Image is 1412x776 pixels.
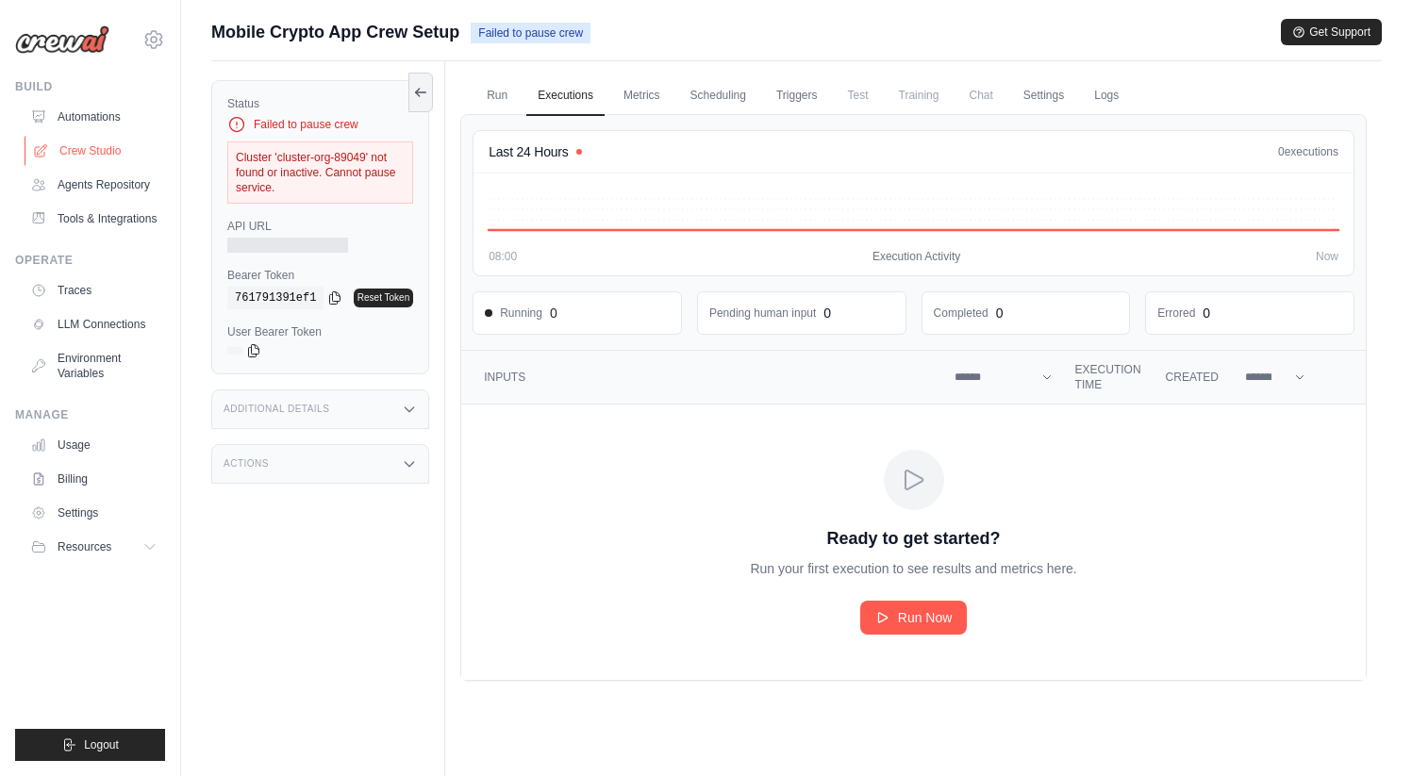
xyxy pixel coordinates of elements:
[25,136,167,166] a: Crew Studio
[58,539,111,554] span: Resources
[827,525,1001,552] p: Ready to get started?
[354,289,413,307] a: Reset Token
[23,430,165,460] a: Usage
[1157,305,1195,321] dd: Errored
[23,498,165,528] a: Settings
[227,268,413,283] label: Bearer Token
[23,102,165,132] a: Automations
[23,343,165,388] a: Environment Variables
[996,304,1004,322] div: 0
[489,249,517,264] span: 08:00
[211,19,459,45] span: Mobile Crypto App Crew Setup
[15,253,165,268] div: Operate
[23,309,165,339] a: LLM Connections
[84,737,119,752] span: Logout
[485,305,542,321] span: Running
[224,404,329,415] h3: Additional Details
[1278,144,1338,159] div: executions
[224,458,269,470] h3: Actions
[872,249,960,264] span: Execution Activity
[489,142,568,161] h4: Last 24 Hours
[1083,76,1130,116] a: Logs
[1318,685,1412,776] div: Widget de chat
[550,304,557,322] div: 0
[888,76,951,114] span: Training is not available until the deployment is complete
[461,351,1366,680] section: Crew executions table
[23,170,165,200] a: Agents Repository
[837,76,880,114] span: Test
[15,407,165,422] div: Manage
[898,608,953,627] span: Run Now
[1318,685,1412,776] iframe: Chat Widget
[227,115,413,134] div: Failed to pause crew
[15,729,165,761] button: Logout
[227,141,413,204] div: Cluster 'cluster-org-89049' not found or inactive. Cannot pause service.
[227,219,413,234] label: API URL
[765,76,829,116] a: Triggers
[23,464,165,494] a: Billing
[23,204,165,234] a: Tools & Integrations
[15,79,165,94] div: Build
[823,304,831,322] div: 0
[227,287,324,309] code: 761791391ef1
[23,532,165,562] button: Resources
[526,76,605,116] a: Executions
[934,305,988,321] dd: Completed
[15,25,109,54] img: Logo
[471,23,590,43] span: Failed to pause crew
[227,324,413,339] label: User Bearer Token
[23,275,165,305] a: Traces
[1064,351,1155,405] th: Execution Time
[1278,145,1285,158] span: 0
[1203,304,1210,322] div: 0
[1012,76,1075,116] a: Settings
[679,76,757,116] a: Scheduling
[957,76,1004,114] span: Chat is not available until the deployment is complete
[1316,249,1338,264] span: Now
[1281,19,1382,45] button: Get Support
[750,559,1076,578] p: Run your first execution to see results and metrics here.
[860,601,968,635] a: Run Now
[709,305,816,321] dd: Pending human input
[227,96,413,111] label: Status
[475,76,519,116] a: Run
[1155,351,1230,405] th: Created
[461,351,942,405] th: Inputs
[612,76,672,116] a: Metrics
